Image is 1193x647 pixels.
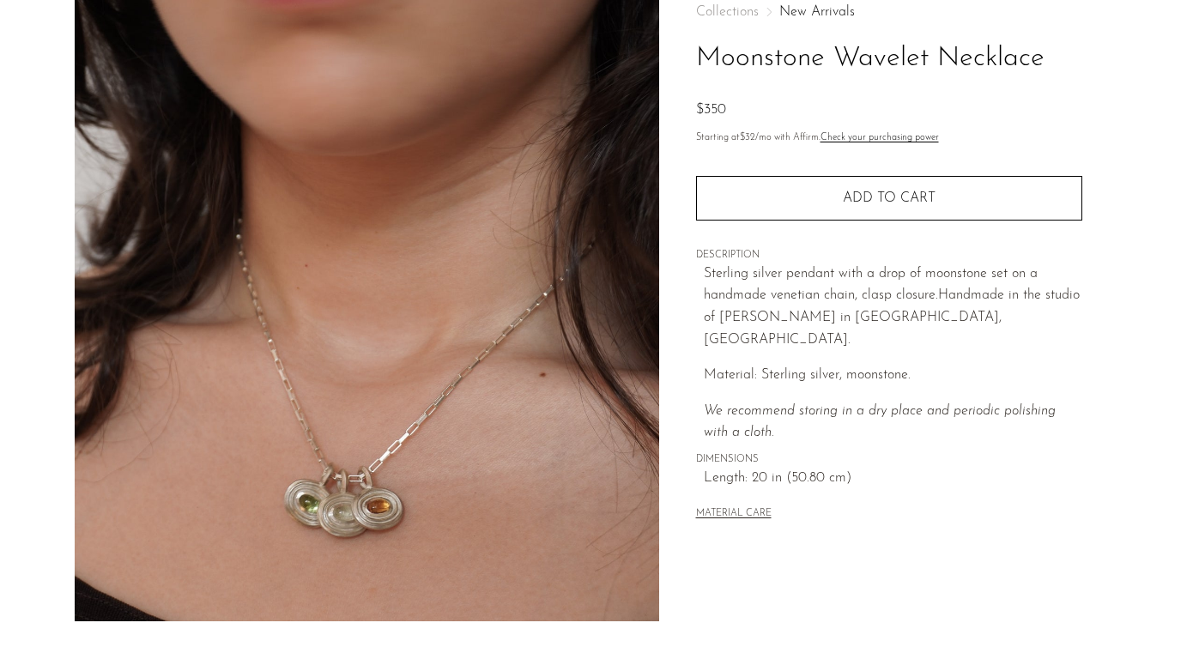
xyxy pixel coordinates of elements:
[696,508,772,521] button: MATERIAL CARE
[696,130,1082,146] p: Starting at /mo with Affirm.
[779,5,855,19] a: New Arrivals
[704,288,1080,346] span: andmade in the studio of [PERSON_NAME] in [GEOGRAPHIC_DATA], [GEOGRAPHIC_DATA].
[696,248,1082,263] span: DESCRIPTION
[704,404,1056,440] em: We recommend storing in a dry place and periodic polishing with a cloth.
[704,263,1082,351] p: Sterling silver pendant with a drop of moonstone set on a handmade venetian chain, clasp closure. H
[821,133,939,142] a: Check your purchasing power - Learn more about Affirm Financing (opens in modal)
[696,176,1082,221] button: Add to cart
[696,37,1082,81] h1: Moonstone Wavelet Necklace
[704,468,1082,490] span: Length: 20 in (50.80 cm)
[696,103,726,117] span: $350
[696,5,1082,19] nav: Breadcrumbs
[740,133,755,142] span: $32
[704,365,1082,387] p: Material: Sterling silver, moonstone.
[696,452,1082,468] span: DIMENSIONS
[696,5,759,19] span: Collections
[843,190,936,207] span: Add to cart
